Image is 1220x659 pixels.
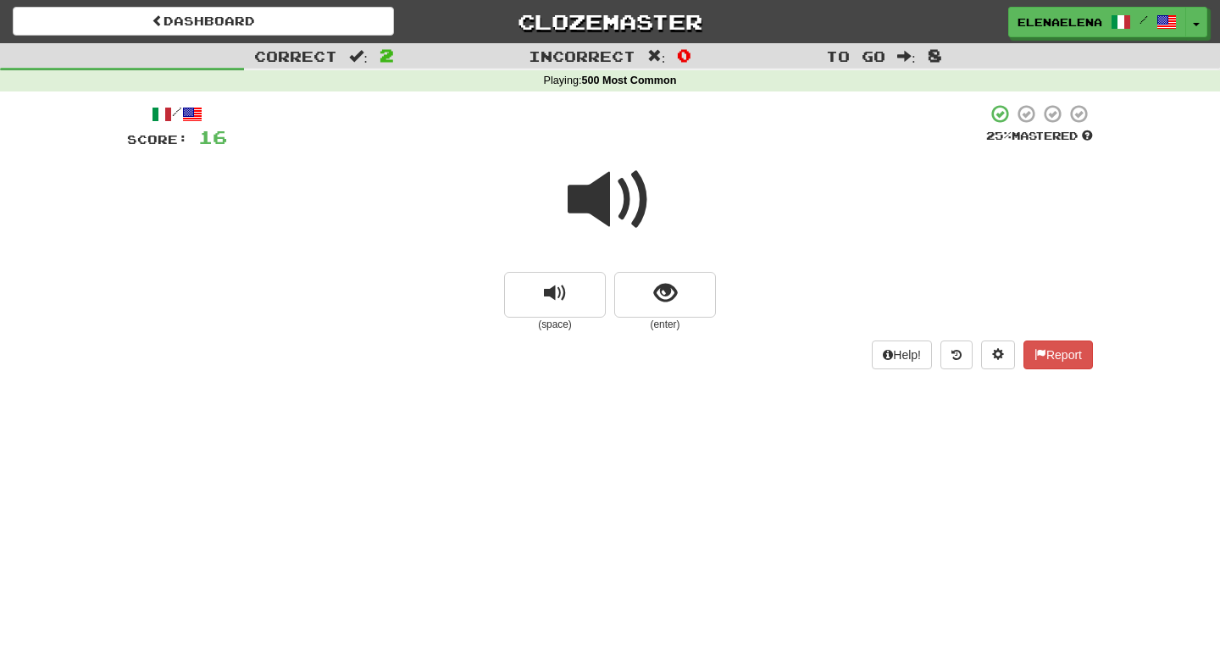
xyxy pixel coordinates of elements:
span: 2 [380,45,394,65]
div: / [127,103,227,125]
small: (enter) [614,318,716,332]
div: Mastered [986,129,1093,144]
button: show sentence [614,272,716,318]
span: 25 % [986,129,1012,142]
button: replay audio [504,272,606,318]
span: 0 [677,45,691,65]
span: : [349,49,368,64]
a: Dashboard [13,7,394,36]
a: Clozemaster [419,7,801,36]
button: Report [1023,341,1093,369]
span: Incorrect [529,47,635,64]
span: : [647,49,666,64]
span: Correct [254,47,337,64]
small: (space) [504,318,606,332]
button: Round history (alt+y) [940,341,973,369]
span: ElenaElena [1018,14,1102,30]
strong: 500 Most Common [581,75,676,86]
span: / [1140,14,1148,25]
span: Score: [127,132,188,147]
span: To go [826,47,885,64]
a: ElenaElena / [1008,7,1186,37]
span: 16 [198,126,227,147]
button: Help! [872,341,932,369]
span: : [897,49,916,64]
span: 8 [928,45,942,65]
